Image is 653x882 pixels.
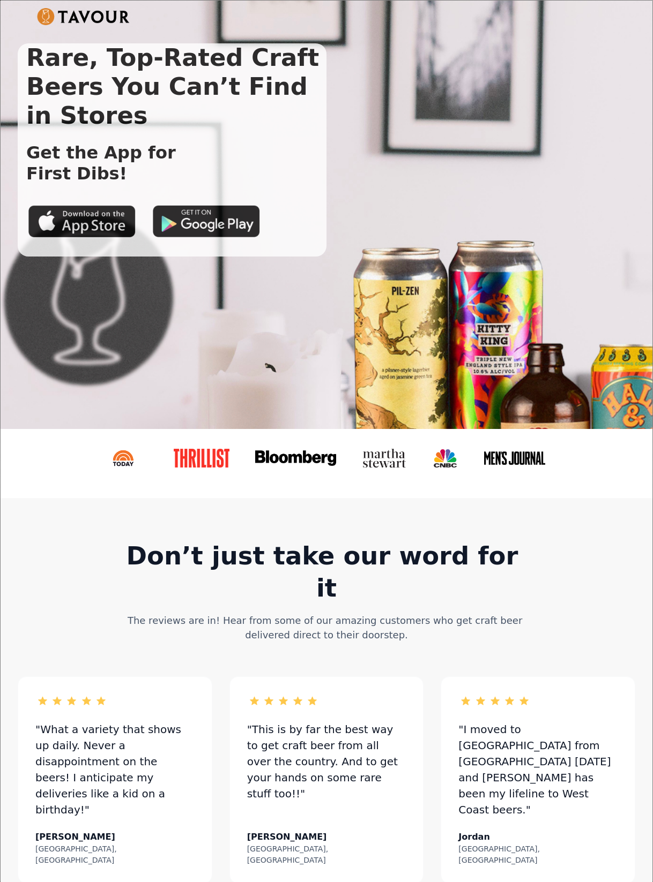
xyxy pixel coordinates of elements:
div: "What a variety that shows up daily. Never a disappointment on the beers! I anticipate my deliver... [35,721,195,818]
h1: Rare, Top-Rated Craft Beers You Can’t Find in Stores [18,43,319,130]
div: Jordan [458,831,618,843]
div: [GEOGRAPHIC_DATA], [GEOGRAPHIC_DATA] [35,843,195,866]
a: Untitled UI logotextLogo [37,8,130,25]
h1: Get the App for First Dibs! [18,142,176,184]
div: [PERSON_NAME] [35,831,195,843]
div: [GEOGRAPHIC_DATA], [GEOGRAPHIC_DATA] [247,843,406,866]
div: "This is by far the best way to get craft beer from all over the country. And to get your hands o... [247,721,406,802]
div: The reviews are in! Hear from some of our amazing customers who get craft beer delivered direct t... [121,613,532,642]
strong: Don’t just take our word for it [127,541,527,602]
img: Untitled UI logotext [37,8,130,25]
div: [PERSON_NAME] [247,831,406,843]
div: "I moved to [GEOGRAPHIC_DATA] from [GEOGRAPHIC_DATA] [DATE] and [PERSON_NAME] has been my lifelin... [458,721,618,818]
div: [GEOGRAPHIC_DATA], [GEOGRAPHIC_DATA] [458,843,618,866]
